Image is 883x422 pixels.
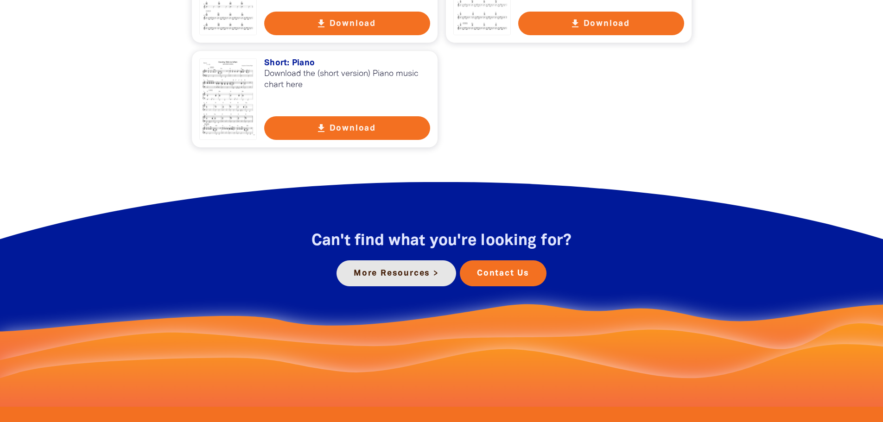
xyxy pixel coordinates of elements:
h3: Short: Piano [264,58,430,69]
span: Can't find what you're looking for? [311,234,572,248]
i: get_app [570,18,581,29]
i: get_app [316,123,327,134]
button: get_app Download [518,12,684,35]
i: get_app [316,18,327,29]
button: get_app Download [264,116,430,140]
button: get_app Download [264,12,430,35]
a: More Resources > [337,260,456,286]
a: Contact Us [460,260,546,286]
